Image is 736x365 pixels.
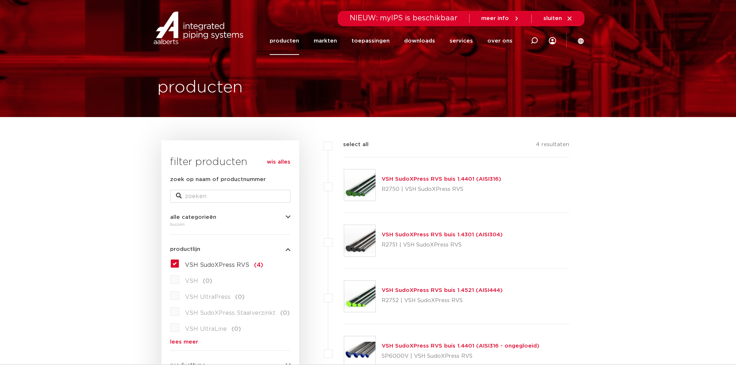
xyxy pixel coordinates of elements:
span: VSH SudoXPress RVS [185,262,249,268]
a: meer info [481,15,520,22]
span: (0) [203,278,212,284]
span: alle categorieën [170,214,216,220]
a: over ons [487,27,512,55]
span: VSH UltraLine [185,326,227,332]
h3: filter producten [170,155,290,169]
a: VSH SudoXPress RVS buis 1.4301 (AISI304) [382,232,503,237]
p: SP6000V | VSH SudoXPress RVS [382,350,539,362]
span: (0) [232,326,241,332]
span: VSH [185,278,198,284]
img: Thumbnail for VSH SudoXPress RVS buis 1.4521 (AISI444) [344,281,375,312]
a: VSH SudoXPress RVS buis 1.4401 (AISI316) [382,176,501,182]
img: Thumbnail for VSH SudoXPress RVS buis 1.4401 (AISI316) [344,169,375,201]
p: R2751 | VSH SudoXPress RVS [382,239,503,251]
a: wis alles [267,158,290,167]
a: downloads [404,27,435,55]
a: sluiten [543,15,573,22]
h1: producten [157,76,243,99]
a: services [450,27,473,55]
a: markten [314,27,337,55]
p: R2750 | VSH SudoXPress RVS [382,184,501,195]
span: (0) [235,294,245,300]
span: (4) [254,262,263,268]
button: alle categorieën [170,214,290,220]
span: meer info [481,16,509,21]
p: 4 resultaten [536,140,569,152]
a: VSH SudoXPress RVS buis 1.4521 (AISI444) [382,288,503,293]
label: zoek op naam of productnummer [170,175,266,184]
span: productlijn [170,246,200,252]
span: (0) [280,310,290,316]
span: VSH SudoXPress Staalverzinkt [185,310,276,316]
span: NIEUW: myIPS is beschikbaar [350,15,458,22]
button: productlijn [170,246,290,252]
a: toepassingen [351,27,390,55]
div: buizen [170,220,290,229]
a: producten [270,27,299,55]
span: VSH UltraPress [185,294,230,300]
input: zoeken [170,190,290,203]
nav: Menu [270,27,512,55]
img: Thumbnail for VSH SudoXPress RVS buis 1.4301 (AISI304) [344,225,375,256]
a: lees meer [170,339,290,345]
span: sluiten [543,16,562,21]
a: VSH SudoXPress RVS buis 1.4401 (AISI316 - ongegloeid) [382,343,539,349]
label: select all [332,140,369,149]
p: R2752 | VSH SudoXPress RVS [382,295,503,306]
